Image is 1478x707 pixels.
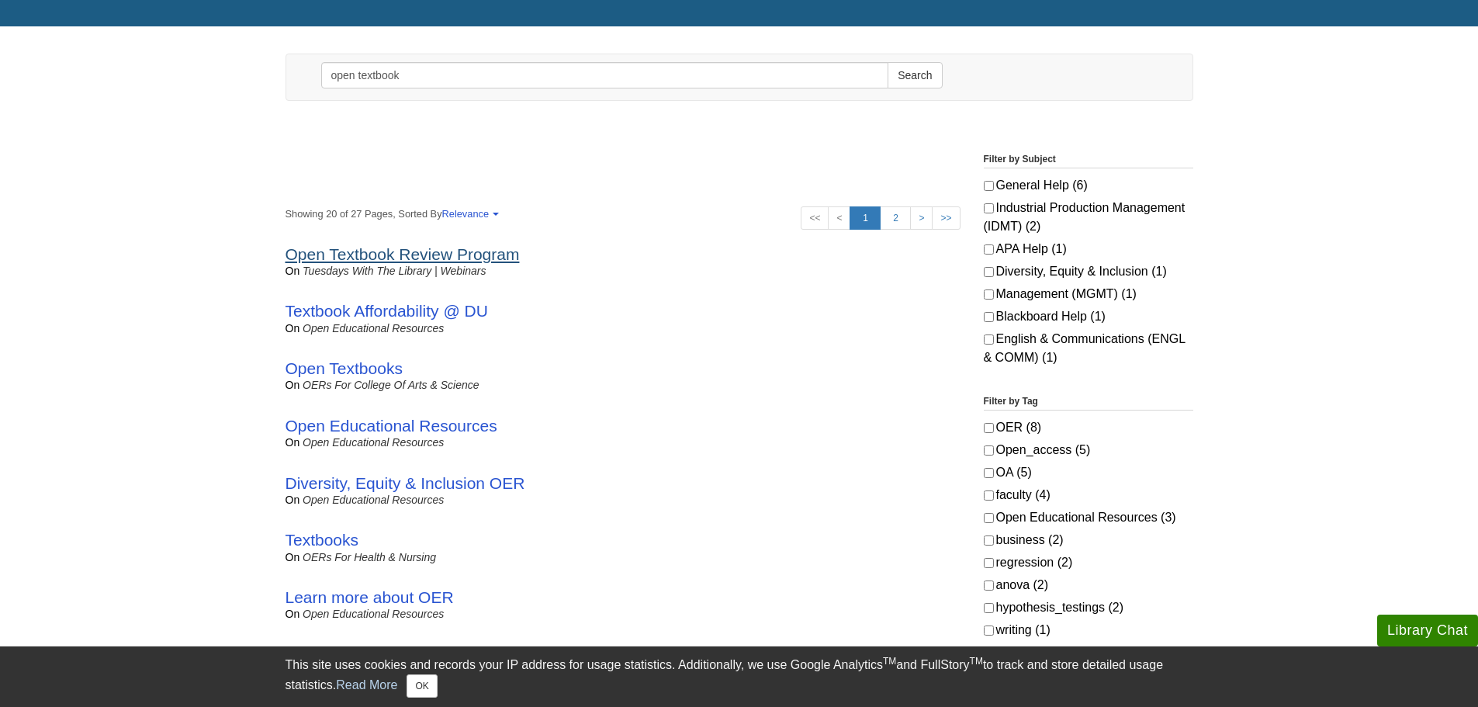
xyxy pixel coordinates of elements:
a: Learn more about OER [286,588,454,606]
label: regression (2) [984,553,1193,572]
input: business (2) [984,535,994,546]
a: 1 [850,206,881,230]
label: anova (2) [984,576,1193,594]
button: Search [888,62,942,88]
span: on [286,379,300,391]
legend: Filter by Subject [984,152,1193,168]
a: Textbook Affordability @ DU [286,302,488,320]
a: Diversity, Equity & Inclusion OER [286,474,525,492]
a: OERs for College of Arts & Science [303,379,479,391]
label: Open Educational Resources (3) [984,508,1193,527]
sup: TM [970,656,983,667]
a: >> [932,206,960,230]
input: hypothesis_testings (2) [984,603,994,613]
a: Tuesdays with the Library | Webinars [303,265,486,277]
span: on [286,608,300,620]
a: << [801,206,829,230]
strong: Showing 20 of 27 Pages, Sorted By [286,206,961,221]
input: General Help (6) [984,181,994,191]
label: Open_access (5) [984,441,1193,459]
label: professional_writing (1) [984,643,1193,662]
input: OA (5) [984,468,994,478]
label: Diversity, Equity & Inclusion (1) [984,262,1193,281]
input: Open Educational Resources (3) [984,513,994,523]
span: on [286,551,300,563]
input: Enter Search Words [321,62,889,88]
input: English & Communications (ENGL & COMM) (1) [984,334,994,345]
input: APA Help (1) [984,244,994,255]
a: Open Textbook Review Program [286,245,520,263]
a: Open Educational Resources [286,417,497,435]
span: on [286,436,300,449]
ul: Search Pagination [801,206,960,230]
input: Open_access (5) [984,445,994,456]
input: Industrial Production Management (IDMT) (2) [984,203,994,213]
a: > [910,206,933,230]
legend: Filter by Tag [984,394,1193,411]
span: on [286,322,300,334]
input: Management (MGMT) (1) [984,289,994,300]
input: regression (2) [984,558,994,568]
a: Read More [336,678,397,691]
label: Management (MGMT) (1) [984,285,1193,303]
input: OER (8) [984,423,994,433]
label: APA Help (1) [984,240,1193,258]
input: faculty (4) [984,490,994,501]
a: OERs for Health & Nursing [303,551,436,563]
input: writing (1) [984,626,994,636]
label: faculty (4) [984,486,1193,504]
a: Relevance [442,208,497,220]
button: Close [407,674,437,698]
label: General Help (6) [984,176,1193,195]
a: < [828,206,850,230]
a: 2 [880,206,911,230]
a: Open Textbooks [286,359,403,377]
a: Textbooks [286,531,359,549]
button: Library Chat [1377,615,1478,646]
a: Open Educational Resources [303,608,444,620]
label: OER (8) [984,418,1193,437]
input: anova (2) [984,581,994,591]
div: This site uses cookies and records your IP address for usage statistics. Additionally, we use Goo... [286,656,1193,698]
input: Diversity, Equity & Inclusion (1) [984,267,994,277]
label: business (2) [984,531,1193,549]
a: Open Educational Resources [303,322,444,334]
label: hypothesis_testings (2) [984,598,1193,617]
label: OA (5) [984,463,1193,482]
label: English & Communications (ENGL & COMM) (1) [984,330,1193,367]
label: writing (1) [984,621,1193,639]
sup: TM [883,656,896,667]
a: Open Educational Resources [303,436,444,449]
span: on [286,265,300,277]
label: Industrial Production Management (IDMT) (2) [984,199,1193,236]
input: Blackboard Help (1) [984,312,994,322]
a: Open Educational Resources [303,494,444,506]
span: on [286,494,300,506]
label: Blackboard Help (1) [984,307,1193,326]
